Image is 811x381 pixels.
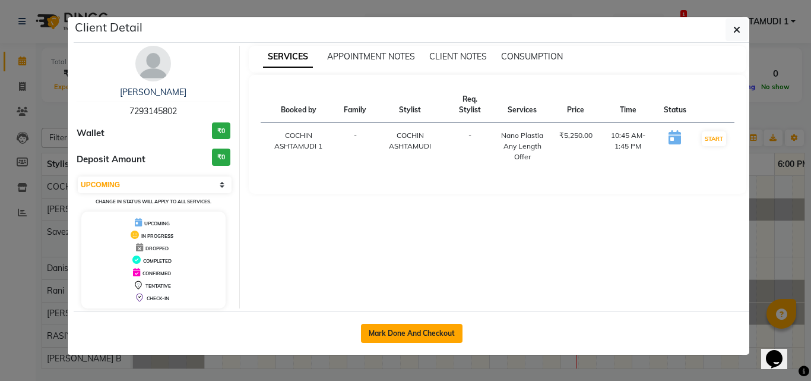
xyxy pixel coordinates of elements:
span: DROPPED [145,245,169,251]
span: Deposit Amount [77,153,145,166]
span: SERVICES [263,46,313,68]
a: [PERSON_NAME] [120,87,186,97]
th: Services [493,87,552,123]
button: Mark Done And Checkout [361,324,462,343]
th: Booked by [261,87,337,123]
td: COCHIN ASHTAMUDI 1 [261,123,337,170]
span: UPCOMING [144,221,170,226]
span: Wallet [77,127,104,140]
img: avatar [135,46,171,81]
span: APPOINTMENT NOTES [327,51,415,62]
th: Stylist [373,87,446,123]
span: COCHIN ASHTAMUDI [389,131,431,150]
th: Req. Stylist [447,87,493,123]
h3: ₹0 [212,122,230,140]
iframe: chat widget [761,333,799,369]
th: Status [657,87,693,123]
div: Nano Plastia Any Length Offer [500,130,545,162]
span: TENTATIVE [145,283,171,289]
th: Family [337,87,373,123]
span: IN PROGRESS [141,233,173,239]
span: 7293145802 [129,106,177,116]
small: Change in status will apply to all services. [96,199,211,204]
span: COMPLETED [143,258,172,264]
td: - [447,123,493,170]
h5: Client Detail [75,18,142,36]
span: CLIENT NOTES [429,51,487,62]
span: CONSUMPTION [501,51,563,62]
button: START [702,131,726,146]
h3: ₹0 [212,149,230,166]
th: Time [600,87,657,123]
div: ₹5,250.00 [559,130,593,141]
span: CHECK-IN [147,295,169,301]
td: - [337,123,373,170]
span: CONFIRMED [142,270,171,276]
th: Price [552,87,600,123]
td: 10:45 AM-1:45 PM [600,123,657,170]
